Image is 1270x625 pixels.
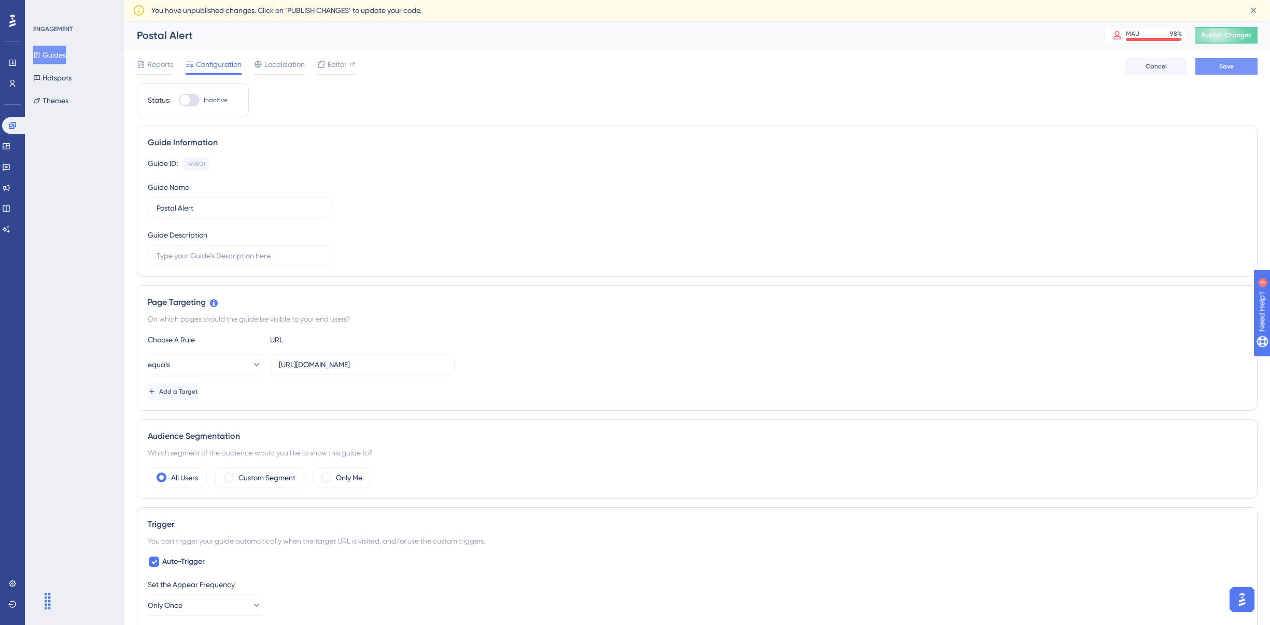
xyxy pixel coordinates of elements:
[148,535,1247,547] div: You can trigger your guide automatically when the target URL is visited, and/or use the custom tr...
[1126,30,1139,38] div: MAU
[196,58,242,71] span: Configuration
[33,25,73,33] div: ENGAGEMENT
[148,94,171,106] div: Status:
[33,68,72,87] button: Hotspots
[148,296,1247,309] div: Page Targeting
[1219,62,1234,71] span: Save
[162,555,205,568] span: Auto-Trigger
[336,471,362,484] label: Only Me
[1202,31,1251,39] span: Publish Changes
[33,91,68,110] button: Themes
[187,160,205,168] div: 149801
[148,313,1247,325] div: On which pages should the guide be visible to your end users?
[1146,62,1167,71] span: Cancel
[157,250,323,261] input: Type your Guide’s Description here
[1226,584,1258,615] iframe: UserGuiding AI Assistant Launcher
[39,586,56,617] div: Ziehen
[204,96,228,104] span: Inactive
[159,387,198,396] span: Add a Target
[1195,58,1258,75] button: Save
[148,595,262,616] button: Only Once
[147,58,173,71] span: Reports
[151,4,421,17] span: You have unpublished changes. Click on ‘PUBLISH CHANGES’ to update your code.
[148,578,1247,591] div: Set the Appear Frequency
[33,46,66,64] button: Guides
[279,359,446,370] input: yourwebsite.com/path
[157,202,323,214] input: Type your Guide’s Name here
[148,383,198,400] button: Add a Target
[264,58,305,71] span: Localization
[148,181,189,193] div: Guide Name
[171,471,198,484] label: All Users
[148,229,207,241] div: Guide Description
[148,334,262,346] div: Choose A Rule
[137,28,1078,43] div: Postal Alert
[72,5,75,13] div: 3
[1170,30,1182,38] div: 98 %
[148,518,1247,531] div: Trigger
[328,58,347,71] span: Editor
[148,447,1247,459] div: Which segment of the audience would you like to show this guide to?
[148,599,182,612] span: Only Once
[148,136,1247,149] div: Guide Information
[1195,27,1258,44] button: Publish Changes
[1125,58,1187,75] button: Cancel
[24,3,65,15] span: Need Help?
[148,157,178,171] div: Guide ID:
[148,354,262,375] button: equals
[270,334,384,346] div: URL
[148,430,1247,442] div: Audience Segmentation
[238,471,295,484] label: Custom Segment
[148,358,170,371] span: equals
